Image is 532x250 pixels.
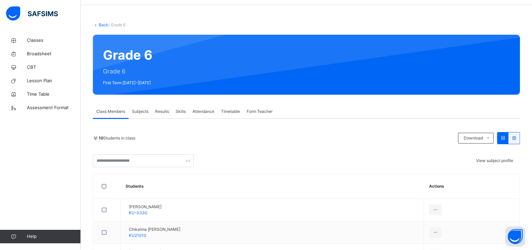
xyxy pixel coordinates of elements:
span: KU21010 [129,233,146,238]
span: KU-0330 [129,210,147,215]
span: Subjects [132,108,148,115]
span: Chikaima [PERSON_NAME] [129,226,180,232]
th: Actions [424,174,520,199]
span: Form Teacher [247,108,273,115]
span: / Grade 6 [108,22,126,27]
button: Open asap [505,226,525,247]
img: safsims [6,6,58,21]
span: Skills [176,108,186,115]
span: Time Table [27,91,81,98]
th: Students [120,174,424,199]
span: Assessment Format [27,104,81,111]
span: [PERSON_NAME] [129,204,162,210]
span: Results [155,108,169,115]
span: Students in class [99,135,135,141]
span: Broadsheet [27,51,81,57]
span: Help [27,233,80,240]
span: Timetable [221,108,240,115]
span: Classes [27,37,81,44]
span: CBT [27,64,81,71]
span: Attendance [192,108,214,115]
span: Class Members [96,108,125,115]
a: Back [99,22,108,27]
b: 10 [99,135,103,140]
span: View subject profile [476,158,513,163]
span: Download [463,135,483,141]
span: Lesson Plan [27,77,81,84]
